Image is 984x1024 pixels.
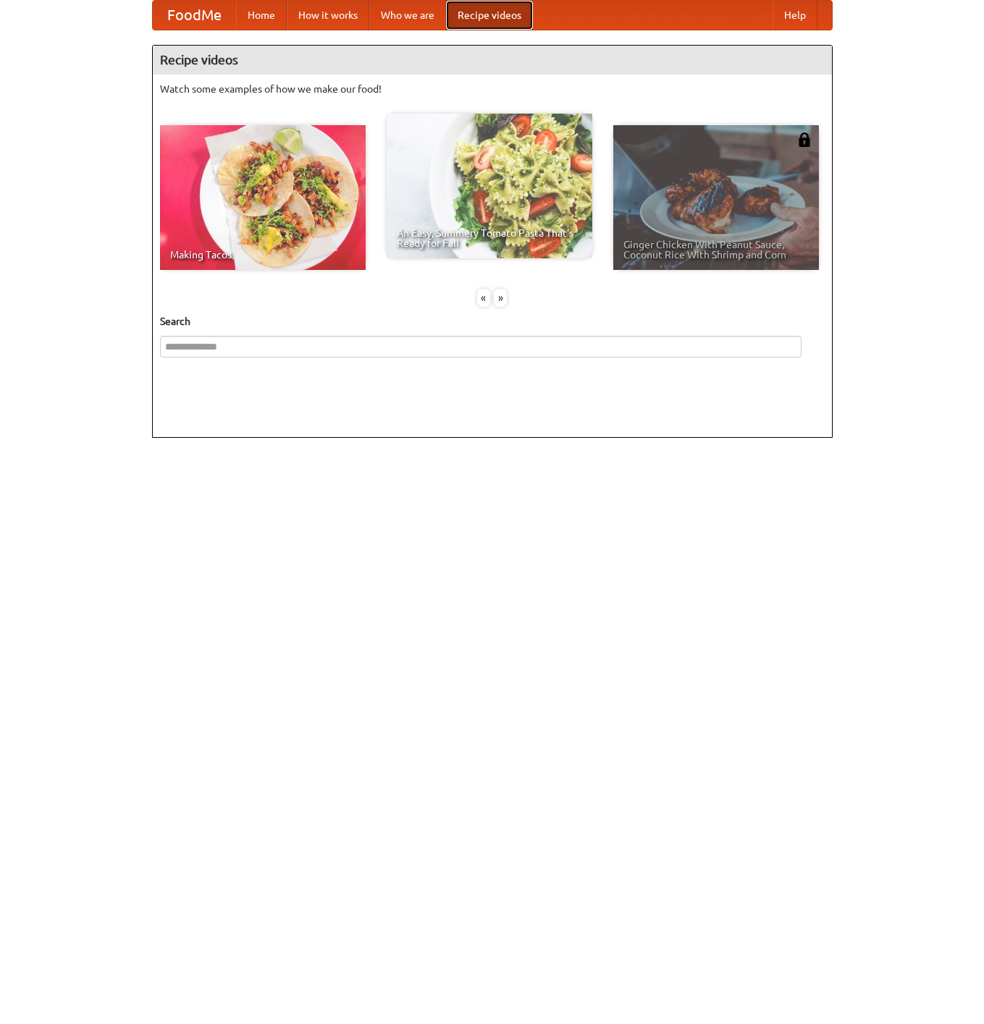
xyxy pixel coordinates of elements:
span: Making Tacos [170,250,356,260]
span: An Easy, Summery Tomato Pasta That's Ready for Fall [397,228,582,248]
a: Help [773,1,817,30]
div: » [494,289,507,307]
a: How it works [287,1,369,30]
a: Recipe videos [446,1,533,30]
a: FoodMe [153,1,236,30]
a: Making Tacos [160,125,366,270]
h4: Recipe videos [153,46,832,75]
a: Who we are [369,1,446,30]
div: « [477,289,490,307]
h5: Search [160,314,825,329]
a: An Easy, Summery Tomato Pasta That's Ready for Fall [387,114,592,258]
p: Watch some examples of how we make our food! [160,82,825,96]
img: 483408.png [797,132,812,147]
a: Home [236,1,287,30]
